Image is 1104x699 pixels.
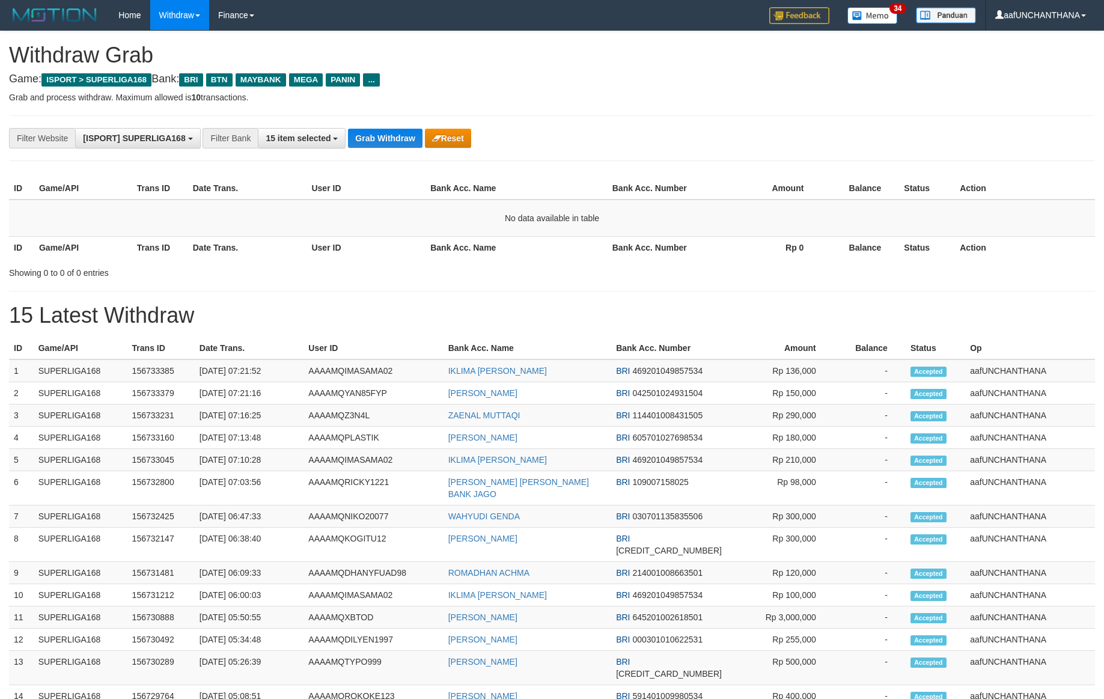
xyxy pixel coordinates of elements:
td: SUPERLIGA168 [34,528,127,562]
th: ID [9,337,34,359]
td: aafUNCHANTHANA [965,528,1095,562]
td: [DATE] 07:10:28 [195,449,304,471]
td: 13 [9,651,34,685]
td: AAAAMQIMASAMA02 [303,584,443,606]
td: AAAAMQXBTOD [303,606,443,629]
td: - [834,651,906,685]
td: SUPERLIGA168 [34,359,127,382]
td: Rp 100,000 [727,584,834,606]
td: Rp 120,000 [727,562,834,584]
td: [DATE] 05:34:48 [195,629,304,651]
td: 156730492 [127,629,195,651]
span: Accepted [910,658,947,668]
td: AAAAMQKOGITU12 [303,528,443,562]
td: [DATE] 06:00:03 [195,584,304,606]
td: AAAAMQPLASTIK [303,427,443,449]
th: Game/API [34,337,127,359]
button: 15 item selected [258,128,346,148]
th: Op [965,337,1095,359]
th: Bank Acc. Number [608,177,706,200]
td: SUPERLIGA168 [34,505,127,528]
th: Bank Acc. Name [425,236,608,258]
th: Rp 0 [706,236,822,258]
td: - [834,528,906,562]
span: Copy 000301010622531 to clipboard [632,635,703,644]
td: SUPERLIGA168 [34,471,127,505]
td: Rp 300,000 [727,528,834,562]
span: Accepted [910,569,947,579]
td: AAAAMQZ3N4L [303,404,443,427]
span: ... [363,73,379,87]
th: Bank Acc. Name [444,337,611,359]
td: aafUNCHANTHANA [965,404,1095,427]
td: 7 [9,505,34,528]
span: Copy 030701135835506 to clipboard [632,511,703,521]
td: 156732800 [127,471,195,505]
td: SUPERLIGA168 [34,562,127,584]
th: Action [955,236,1095,258]
td: Rp 210,000 [727,449,834,471]
th: Amount [727,337,834,359]
td: [DATE] 05:26:39 [195,651,304,685]
td: 156733231 [127,404,195,427]
img: Button%20Memo.svg [847,7,898,24]
th: Balance [822,236,899,258]
td: 156731212 [127,584,195,606]
td: Rp 500,000 [727,651,834,685]
td: Rp 255,000 [727,629,834,651]
th: Bank Acc. Number [608,236,706,258]
strong: 10 [191,93,201,102]
td: [DATE] 05:50:55 [195,606,304,629]
span: BRI [616,411,630,420]
td: AAAAMQNIKO20077 [303,505,443,528]
span: Accepted [910,478,947,488]
td: [DATE] 07:03:56 [195,471,304,505]
td: aafUNCHANTHANA [965,471,1095,505]
td: aafUNCHANTHANA [965,606,1095,629]
th: Bank Acc. Number [611,337,727,359]
td: 3 [9,404,34,427]
td: SUPERLIGA168 [34,651,127,685]
td: 6 [9,471,34,505]
a: [PERSON_NAME] [448,657,517,667]
span: BRI [616,612,630,622]
td: Rp 290,000 [727,404,834,427]
span: BRI [616,433,630,442]
td: Rp 300,000 [727,505,834,528]
td: 156731481 [127,562,195,584]
span: Accepted [910,591,947,601]
td: aafUNCHANTHANA [965,629,1095,651]
td: [DATE] 06:09:33 [195,562,304,584]
td: - [834,382,906,404]
th: Game/API [34,177,132,200]
span: ISPORT > SUPERLIGA168 [41,73,151,87]
td: 4 [9,427,34,449]
span: BRI [616,657,630,667]
div: Filter Website [9,128,75,148]
a: WAHYUDI GENDA [448,511,520,521]
span: BRI [616,366,630,376]
td: - [834,427,906,449]
td: - [834,359,906,382]
th: User ID [306,177,425,200]
td: AAAAMQIMASAMA02 [303,359,443,382]
td: [DATE] 07:21:52 [195,359,304,382]
td: No data available in table [9,200,1095,237]
span: 34 [889,3,906,14]
td: AAAAMQDHANYFUAD98 [303,562,443,584]
td: - [834,471,906,505]
a: [PERSON_NAME] [448,534,517,543]
td: - [834,562,906,584]
td: AAAAMQDILYEN1997 [303,629,443,651]
span: Copy 645201002618501 to clipboard [632,612,703,622]
td: aafUNCHANTHANA [965,359,1095,382]
th: Date Trans. [188,236,307,258]
span: Accepted [910,456,947,466]
span: Accepted [910,433,947,444]
th: Balance [834,337,906,359]
span: MEGA [289,73,323,87]
a: [PERSON_NAME] [448,612,517,622]
td: 1 [9,359,34,382]
td: 156733160 [127,427,195,449]
span: BRI [616,534,630,543]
